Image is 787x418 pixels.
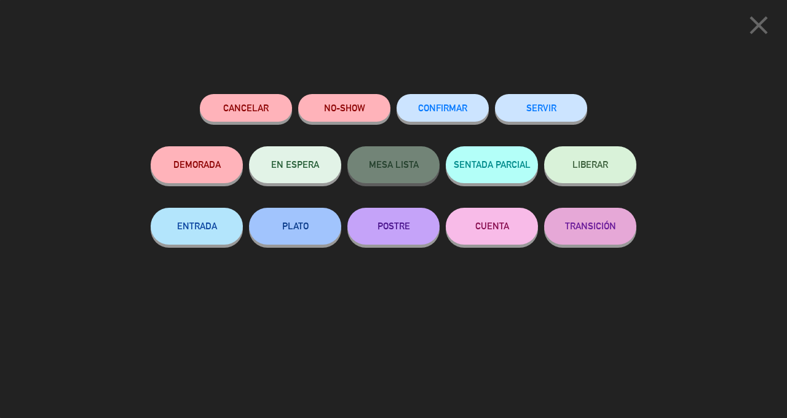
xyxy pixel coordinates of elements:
[418,103,467,113] span: CONFIRMAR
[495,94,587,122] button: SERVIR
[446,146,538,183] button: SENTADA PARCIAL
[249,146,341,183] button: EN ESPERA
[544,146,636,183] button: LIBERAR
[298,94,390,122] button: NO-SHOW
[347,146,440,183] button: MESA LISTA
[743,10,774,41] i: close
[544,208,636,245] button: TRANSICIÓN
[249,208,341,245] button: PLATO
[572,159,608,170] span: LIBERAR
[151,146,243,183] button: DEMORADA
[200,94,292,122] button: Cancelar
[397,94,489,122] button: CONFIRMAR
[151,208,243,245] button: ENTRADA
[347,208,440,245] button: POSTRE
[446,208,538,245] button: CUENTA
[740,9,778,45] button: close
